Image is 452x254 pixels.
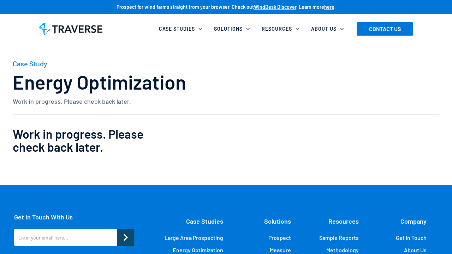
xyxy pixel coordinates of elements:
strong: . [334,4,336,10]
a: Prospect [268,234,291,241]
a: Energy Optimization [173,247,223,254]
a: Sample Reports [319,234,359,241]
div: Case Studies [186,213,223,229]
input: Enter your email here... [14,229,117,246]
div: Resources [328,213,359,229]
a: Measure [270,247,291,254]
div: Get In Touch With Us [14,213,134,220]
a: About Us [404,247,427,254]
div: About Us [307,21,351,37]
div: Solutions [214,25,243,32]
a: CONTACT US [357,22,413,36]
div: Resources [262,25,292,32]
a: Methodology [326,247,359,254]
div: Solutions [210,21,257,37]
h4: Work in progress. Please check back later. [13,127,150,154]
div: About Us [311,25,337,32]
div: Solutions [264,213,291,229]
strong: Prospect for wind farms straight from your browser. Check out [117,4,254,10]
form: footerGetInTouch [14,229,134,249]
p: Work in progress. Please check back later. [13,97,186,106]
a: WindDesk Discover [254,4,296,10]
div: Case Studies [159,25,195,32]
strong: . Learn more [296,4,324,10]
h1: Energy Optimization [13,71,186,93]
div: Case Study [13,60,47,67]
a: Large Area Prospecting [165,234,223,241]
input: Submit [117,229,134,246]
div: Company [400,213,427,229]
div: Case Studies [155,21,210,37]
a: here [324,4,334,10]
div: Resources [257,21,307,37]
a: Get in Touch [396,234,427,241]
